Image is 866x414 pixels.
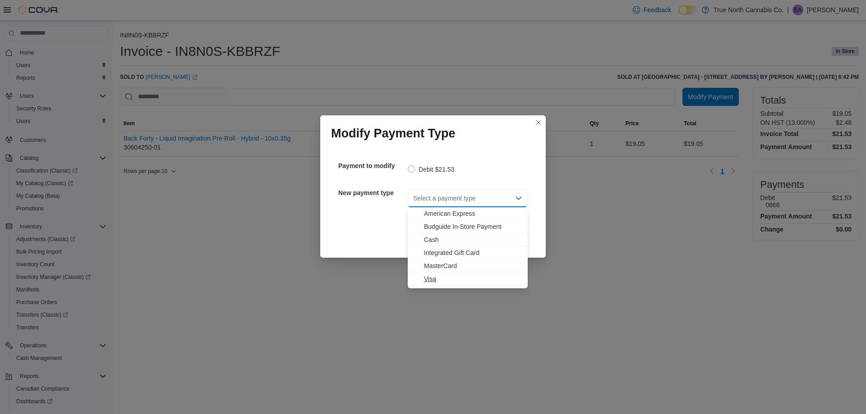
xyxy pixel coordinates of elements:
[408,233,528,246] button: Cash
[533,117,544,128] button: Closes this modal window
[338,184,406,202] h5: New payment type
[424,235,522,244] span: Cash
[408,207,528,286] div: Choose from the following options
[331,126,456,141] h1: Modify Payment Type
[424,248,522,257] span: Integrated Gift Card
[424,261,522,270] span: MasterCard
[338,157,406,175] h5: Payment to modify
[408,220,528,233] button: Budguide In-Store Payment
[408,259,528,273] button: MasterCard
[413,193,414,204] input: Accessible screen reader label
[515,195,522,202] button: Close list of options
[408,273,528,286] button: Visa
[424,274,522,283] span: Visa
[408,164,454,175] label: Debit $21.53
[424,222,522,231] span: Budguide In-Store Payment
[424,209,522,218] span: American Express
[408,207,528,220] button: American Express
[408,246,528,259] button: Integrated Gift Card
